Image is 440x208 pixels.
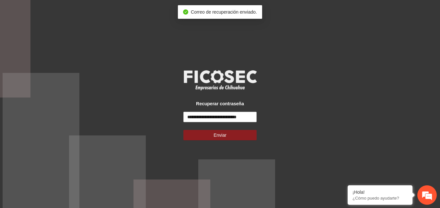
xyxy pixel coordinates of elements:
textarea: Escriba su mensaje y pulse “Intro” [3,139,123,162]
button: Enviar [183,130,257,140]
span: Enviar [214,132,226,139]
div: Chatee con nosotros ahora [34,33,109,41]
strong: Recuperar contraseña [196,101,244,106]
span: Estamos en línea. [38,67,89,133]
p: ¿Cómo puedo ayudarte? [353,196,408,201]
div: ¡Hola! [353,190,408,195]
div: Minimizar ventana de chat en vivo [106,3,122,19]
img: logo [179,68,261,92]
span: Correo de recuperación enviado. [191,9,257,15]
span: check-circle [183,9,188,15]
